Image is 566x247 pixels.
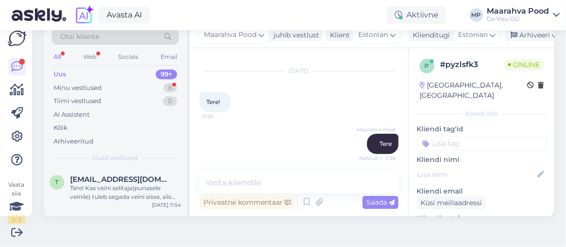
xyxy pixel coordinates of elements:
div: All [52,51,63,63]
div: 99+ [156,70,177,79]
div: # pyzlsfk3 [440,59,504,71]
div: Vaata siia [8,180,25,224]
div: 0 [163,96,177,106]
a: Avasta AI [98,7,150,23]
span: Uued vestlused [93,154,138,162]
p: Kliendi nimi [417,155,547,165]
span: Maarahva Pood [204,30,256,40]
div: Tiimi vestlused [54,96,101,106]
div: [GEOGRAPHIC_DATA], [GEOGRAPHIC_DATA] [420,80,527,101]
div: juhib vestlust [270,30,319,40]
span: Tere [380,140,392,147]
span: Saada [366,198,395,207]
span: Tere! [206,98,220,106]
div: Klienditugi [409,30,450,40]
span: 11:36 [202,113,239,120]
p: Kliendi email [417,186,547,196]
div: [DATE] 11:54 [152,201,181,209]
span: Online [504,59,544,70]
div: Socials [116,51,140,63]
img: Askly Logo [8,31,26,46]
div: Tere! Kas veini selitaja(punasele veinile) tuleb segada veini sisse, siis lasta nädal seista [PER... [70,184,181,201]
span: Nähtud ✓ 11:36 [359,155,396,162]
div: 6 [164,83,177,93]
div: Maarahva Pood [487,7,549,15]
span: Otsi kliente [60,32,99,42]
div: Email [159,51,179,63]
div: Arhiveeritud [54,137,93,146]
div: Privaatne kommentaar [200,196,294,209]
div: 2 / 3 [8,215,25,224]
div: Klient [326,30,350,40]
span: Maarahva Pood [357,126,396,133]
div: MP [470,8,483,22]
div: Uus [54,70,66,79]
div: Kliendi info [417,109,547,118]
div: [DATE] [200,67,399,75]
input: Lisa nimi [417,169,535,180]
p: Kliendi telefon [417,213,547,224]
div: Minu vestlused [54,83,102,93]
div: Web [81,51,98,63]
div: Küsi meiliaadressi [417,196,486,210]
div: Aktiivne [387,6,446,24]
p: Kliendi tag'id [417,124,547,134]
span: p [425,62,429,70]
span: Estonian [458,30,488,40]
div: AI Assistent [54,110,90,120]
span: taimi105@hotmail.com [70,175,171,184]
div: Kõik [54,123,68,133]
span: t [55,178,59,186]
input: Lisa tag [417,136,547,151]
img: explore-ai [74,5,94,25]
div: De Visu OÜ [487,15,549,23]
a: Maarahva PoodDe Visu OÜ [487,7,560,23]
span: Estonian [358,30,388,40]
